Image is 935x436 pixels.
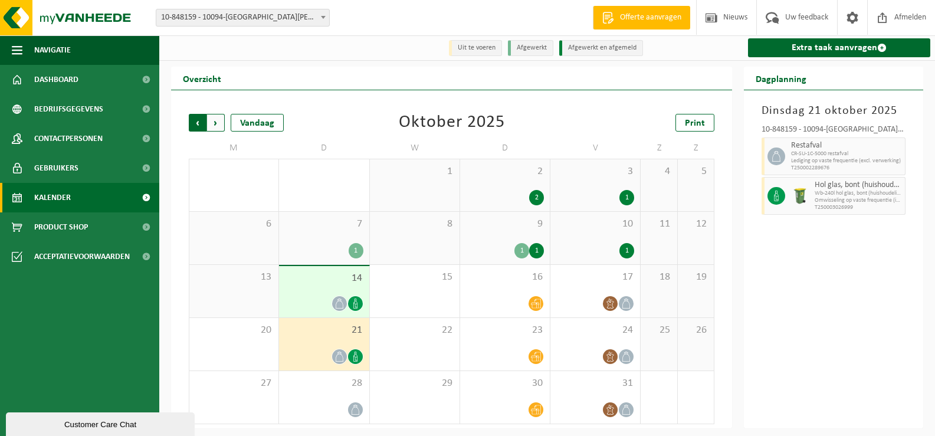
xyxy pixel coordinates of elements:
li: Afgewerkt en afgemeld [559,40,643,56]
span: 19 [684,271,708,284]
span: 4 [647,165,671,178]
div: 1 [619,190,634,205]
span: 22 [376,324,454,337]
span: Bedrijfsgegevens [34,94,103,124]
span: Omwisseling op vaste frequentie (incl. verwerking) [815,197,902,204]
span: 12 [684,218,708,231]
span: 3 [556,165,634,178]
span: 31 [556,377,634,390]
h3: Dinsdag 21 oktober 2025 [762,102,906,120]
img: WB-0240-HPE-GN-50 [791,187,809,205]
div: Oktober 2025 [399,114,505,132]
td: D [460,137,550,159]
span: Volgende [207,114,225,132]
span: Restafval [791,141,902,150]
span: 10 [556,218,634,231]
span: 25 [647,324,671,337]
span: 7 [285,218,363,231]
div: Vandaag [231,114,284,132]
span: Offerte aanvragen [617,12,684,24]
span: 13 [195,271,273,284]
td: Z [641,137,677,159]
span: Hol glas, bont (huishoudelijk) [815,181,902,190]
span: 8 [376,218,454,231]
iframe: chat widget [6,410,197,436]
span: 5 [684,165,708,178]
h2: Dagplanning [744,67,818,90]
td: V [550,137,641,159]
span: 26 [684,324,708,337]
span: Vorige [189,114,206,132]
span: Gebruikers [34,153,78,183]
span: 16 [466,271,544,284]
h2: Overzicht [171,67,233,90]
div: 1 [529,243,544,258]
td: Z [678,137,714,159]
span: T250003026999 [815,204,902,211]
span: T250002289676 [791,165,902,172]
span: 10-848159 - 10094-TEN BERCH - ANTWERPEN [156,9,330,27]
div: 1 [514,243,529,258]
span: Print [685,119,705,128]
td: M [189,137,279,159]
span: Lediging op vaste frequentie (excl. verwerking) [791,158,902,165]
span: Product Shop [34,212,88,242]
span: 14 [285,272,363,285]
div: 10-848159 - 10094-[GEOGRAPHIC_DATA][PERSON_NAME] - [GEOGRAPHIC_DATA] [762,126,906,137]
span: 23 [466,324,544,337]
span: Acceptatievoorwaarden [34,242,130,271]
li: Afgewerkt [508,40,553,56]
span: 2 [466,165,544,178]
span: 9 [466,218,544,231]
div: 2 [529,190,544,205]
span: Wb-240l hol glas, bont (huishoudelijk) [815,190,902,197]
span: 10-848159 - 10094-TEN BERCH - ANTWERPEN [156,9,329,26]
span: Dashboard [34,65,78,94]
span: 24 [556,324,634,337]
span: 15 [376,271,454,284]
span: 17 [556,271,634,284]
span: 1 [376,165,454,178]
span: 30 [466,377,544,390]
span: CR-SU-1C-5000 restafval [791,150,902,158]
span: 29 [376,377,454,390]
span: Kalender [34,183,71,212]
li: Uit te voeren [449,40,502,56]
span: Navigatie [34,35,71,65]
span: Contactpersonen [34,124,103,153]
span: 11 [647,218,671,231]
span: 6 [195,218,273,231]
span: 21 [285,324,363,337]
span: 20 [195,324,273,337]
span: 27 [195,377,273,390]
div: 1 [349,243,363,258]
a: Offerte aanvragen [593,6,690,29]
a: Print [675,114,714,132]
div: 1 [619,243,634,258]
td: W [370,137,460,159]
td: D [279,137,369,159]
span: 28 [285,377,363,390]
a: Extra taak aanvragen [748,38,930,57]
span: 18 [647,271,671,284]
